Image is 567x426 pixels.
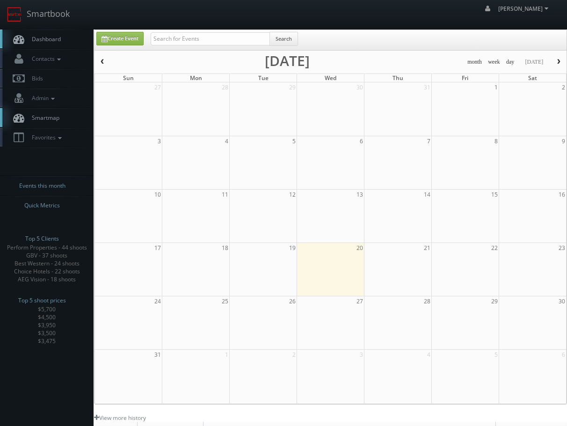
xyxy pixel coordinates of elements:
[464,56,485,68] button: month
[258,74,269,82] span: Tue
[359,136,364,146] span: 6
[291,136,297,146] span: 5
[221,82,229,92] span: 28
[221,190,229,199] span: 11
[423,82,431,92] span: 31
[558,243,566,253] span: 23
[462,74,468,82] span: Fri
[96,32,144,45] a: Create Event
[288,243,297,253] span: 19
[494,82,499,92] span: 1
[221,296,229,306] span: 25
[190,74,202,82] span: Mon
[356,190,364,199] span: 13
[393,74,403,82] span: Thu
[423,296,431,306] span: 28
[27,55,63,63] span: Contacts
[288,82,297,92] span: 29
[7,7,22,22] img: smartbook-logo.png
[490,296,499,306] span: 29
[485,56,503,68] button: week
[558,190,566,199] span: 16
[288,296,297,306] span: 26
[27,133,64,141] span: Favorites
[426,350,431,360] span: 4
[153,82,162,92] span: 27
[522,56,546,68] button: [DATE]
[151,32,270,45] input: Search for Events
[503,56,518,68] button: day
[27,74,43,82] span: Bids
[325,74,336,82] span: Wed
[291,350,297,360] span: 2
[423,190,431,199] span: 14
[490,190,499,199] span: 15
[153,243,162,253] span: 17
[24,201,60,210] span: Quick Metrics
[153,350,162,360] span: 31
[561,136,566,146] span: 9
[19,181,65,191] span: Events this month
[265,56,310,66] h2: [DATE]
[27,35,61,43] span: Dashboard
[157,136,162,146] span: 3
[221,243,229,253] span: 18
[498,5,551,13] span: [PERSON_NAME]
[153,190,162,199] span: 10
[153,296,162,306] span: 24
[269,32,298,46] button: Search
[356,243,364,253] span: 20
[423,243,431,253] span: 21
[356,82,364,92] span: 30
[123,74,134,82] span: Sun
[494,350,499,360] span: 5
[426,136,431,146] span: 7
[27,114,59,122] span: Smartmap
[528,74,537,82] span: Sat
[561,350,566,360] span: 6
[490,243,499,253] span: 22
[288,190,297,199] span: 12
[25,234,59,243] span: Top 5 Clients
[558,296,566,306] span: 30
[27,94,57,102] span: Admin
[94,414,146,422] a: View more history
[224,350,229,360] span: 1
[356,296,364,306] span: 27
[494,136,499,146] span: 8
[359,350,364,360] span: 3
[18,296,66,305] span: Top 5 shoot prices
[224,136,229,146] span: 4
[561,82,566,92] span: 2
